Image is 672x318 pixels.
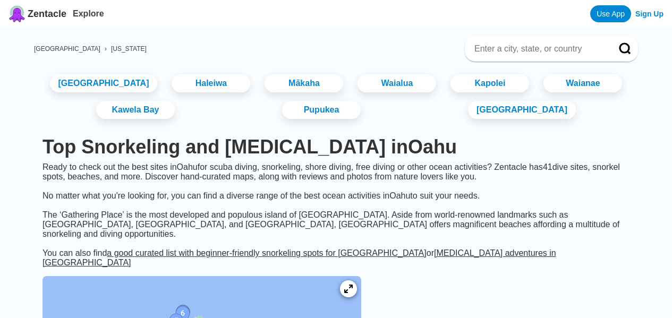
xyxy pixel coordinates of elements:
[111,45,147,53] a: [US_STATE]
[635,10,664,18] a: Sign Up
[358,74,436,92] a: Waialua
[34,210,638,268] div: The ‘Gathering Place’ is the most developed and populous island of [GEOGRAPHIC_DATA]. Aside from ...
[8,5,25,22] img: Zentacle logo
[34,45,100,53] a: [GEOGRAPHIC_DATA]
[42,248,556,267] a: [MEDICAL_DATA] adventures in [GEOGRAPHIC_DATA]
[468,101,576,119] a: [GEOGRAPHIC_DATA]
[473,44,604,54] input: Enter a city, state, or country
[96,101,175,119] a: Kawela Bay
[265,74,343,92] a: Mākaha
[543,74,622,92] a: Waianae
[50,74,158,92] a: [GEOGRAPHIC_DATA]
[28,8,66,20] span: Zentacle
[107,248,426,257] a: a good curated list with beginner-friendly snorkeling spots for [GEOGRAPHIC_DATA]
[590,5,631,22] a: Use App
[282,101,361,119] a: Pupukea
[34,162,638,210] div: Ready to check out the best sites in Oahu for scuba diving, snorkeling, shore diving, free diving...
[8,5,66,22] a: Zentacle logoZentacle
[105,45,107,53] span: ›
[42,136,630,158] h1: Top Snorkeling and [MEDICAL_DATA] in Oahu
[73,9,104,18] a: Explore
[172,74,250,92] a: Haleiwa
[450,74,529,92] a: Kapolei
